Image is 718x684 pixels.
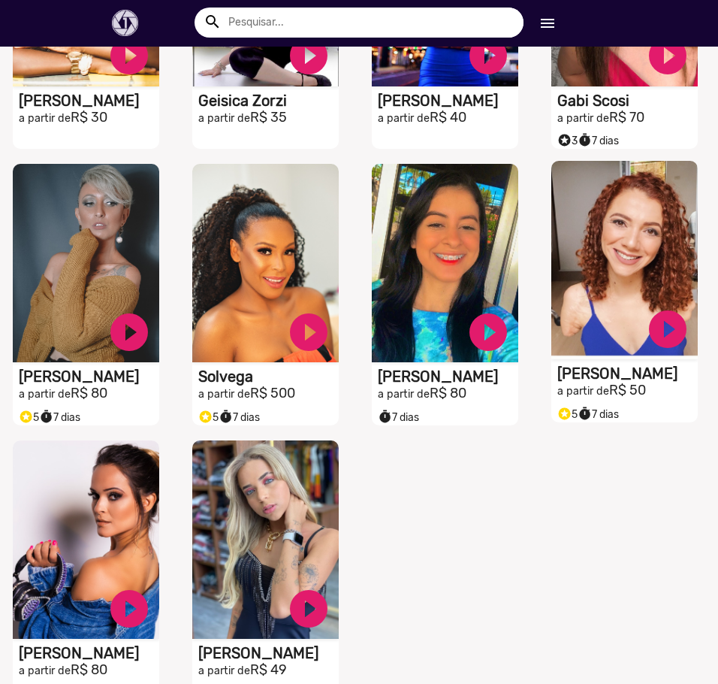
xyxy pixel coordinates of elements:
a: play_circle_filled [107,586,152,631]
video: S1RECADO vídeos dedicados para fãs e empresas [192,164,339,362]
a: play_circle_filled [645,307,690,352]
small: timer [578,407,592,421]
span: 7 dias [378,411,419,424]
small: a partir de [19,664,71,677]
video: S1RECADO vídeos dedicados para fãs e empresas [551,161,698,359]
h2: R$ 50 [557,383,698,399]
h1: [PERSON_NAME] [378,92,518,110]
span: 7 dias [39,411,80,424]
span: 5 [198,411,219,424]
a: play_circle_filled [466,33,511,78]
h1: Solvega [198,368,339,386]
small: timer [578,133,592,147]
video: S1RECADO vídeos dedicados para fãs e empresas [13,164,159,362]
small: a partir de [557,385,609,398]
small: a partir de [198,112,250,125]
h1: [PERSON_NAME] [557,365,698,383]
h1: [PERSON_NAME] [19,368,159,386]
h1: [PERSON_NAME] [19,92,159,110]
span: 7 dias [578,135,619,147]
i: timer [578,129,592,147]
i: timer [378,406,392,424]
h1: [PERSON_NAME] [198,644,339,662]
video: S1RECADO vídeos dedicados para fãs e empresas [192,440,339,639]
small: timer [39,410,53,424]
small: a partir de [378,388,430,401]
mat-icon: Buscar talento [204,13,222,31]
a: play_circle_filled [286,310,331,355]
h2: R$ 70 [557,110,698,126]
h2: R$ 80 [19,386,159,402]
small: stars [557,407,572,421]
i: timer [39,406,53,424]
h2: R$ 30 [19,110,159,126]
span: 5 [557,408,578,421]
i: timer [219,406,233,424]
i: Selo super talento [198,406,213,424]
h1: [PERSON_NAME] [378,368,518,386]
small: a partir de [378,112,430,125]
span: 5 [19,411,39,424]
small: timer [378,410,392,424]
button: Buscar talento [195,8,243,35]
small: stars [557,133,572,147]
small: a partir de [19,388,71,401]
span: 3 [557,135,578,147]
a: play_circle_filled [286,33,331,78]
button: Início [523,9,572,36]
video: S1RECADO vídeos dedicados para fãs e empresas [13,440,159,639]
h2: R$ 35 [198,110,339,126]
h1: [PERSON_NAME] [19,644,159,662]
h1: Gabi Scosi [557,92,698,110]
h1: Geisica Zorzi [198,92,339,110]
small: a partir de [198,664,250,677]
img: Vídeos de famosos, vídeos personalizados de famosos, vídeos de celebridades, celebridades, presen... [112,10,138,36]
span: 7 dias [578,408,619,421]
i: timer [578,403,592,421]
small: a partir de [557,112,609,125]
video: S1RECADO vídeos dedicados para fãs e empresas [372,164,518,362]
small: stars [198,410,213,424]
mat-icon: Início [538,14,557,32]
span: 7 dias [219,411,260,424]
h2: R$ 49 [198,662,339,679]
i: Selo super talento [19,406,33,424]
h2: R$ 80 [378,386,518,402]
h2: R$ 40 [378,110,518,126]
a: play_circle_filled [107,33,152,78]
i: Selo super talento [557,129,572,147]
h2: R$ 500 [198,386,339,402]
a: play_circle_filled [466,310,511,355]
small: a partir de [198,388,250,401]
i: Selo super talento [557,403,572,421]
small: stars [19,410,33,424]
input: Pesquisar... [217,8,523,38]
a: play_circle_filled [645,33,690,78]
small: timer [219,410,233,424]
a: play_circle_filled [286,586,331,631]
a: play_circle_filled [107,310,152,355]
h2: R$ 80 [19,662,159,679]
small: a partir de [19,112,71,125]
